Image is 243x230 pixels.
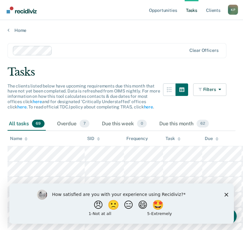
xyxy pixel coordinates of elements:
a: Home [8,27,235,33]
div: All tasks69 [8,117,46,131]
iframe: Survey by Kim from Recidiviz [9,183,234,224]
span: 0 [137,120,147,128]
div: Tasks [8,66,235,78]
img: Recidiviz [7,7,37,13]
a: here [17,104,26,109]
div: Due [205,136,219,141]
div: Clear officers [189,48,218,53]
button: Profile dropdown button [228,5,238,15]
span: 62 [197,120,209,128]
div: Due this month62 [158,117,210,131]
div: Overdue7 [56,117,91,131]
div: Task [166,136,180,141]
button: Filters [193,83,226,96]
a: here [33,99,42,104]
div: Frequency [126,136,148,141]
span: 69 [32,120,45,128]
span: The clients listed below have upcoming requirements due this month that have not yet been complet... [8,83,160,109]
span: 7 [80,120,89,128]
div: Name [10,136,28,141]
div: Due this week0 [101,117,148,131]
a: here [144,104,153,109]
div: SID [87,136,100,141]
div: K P [228,5,238,15]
